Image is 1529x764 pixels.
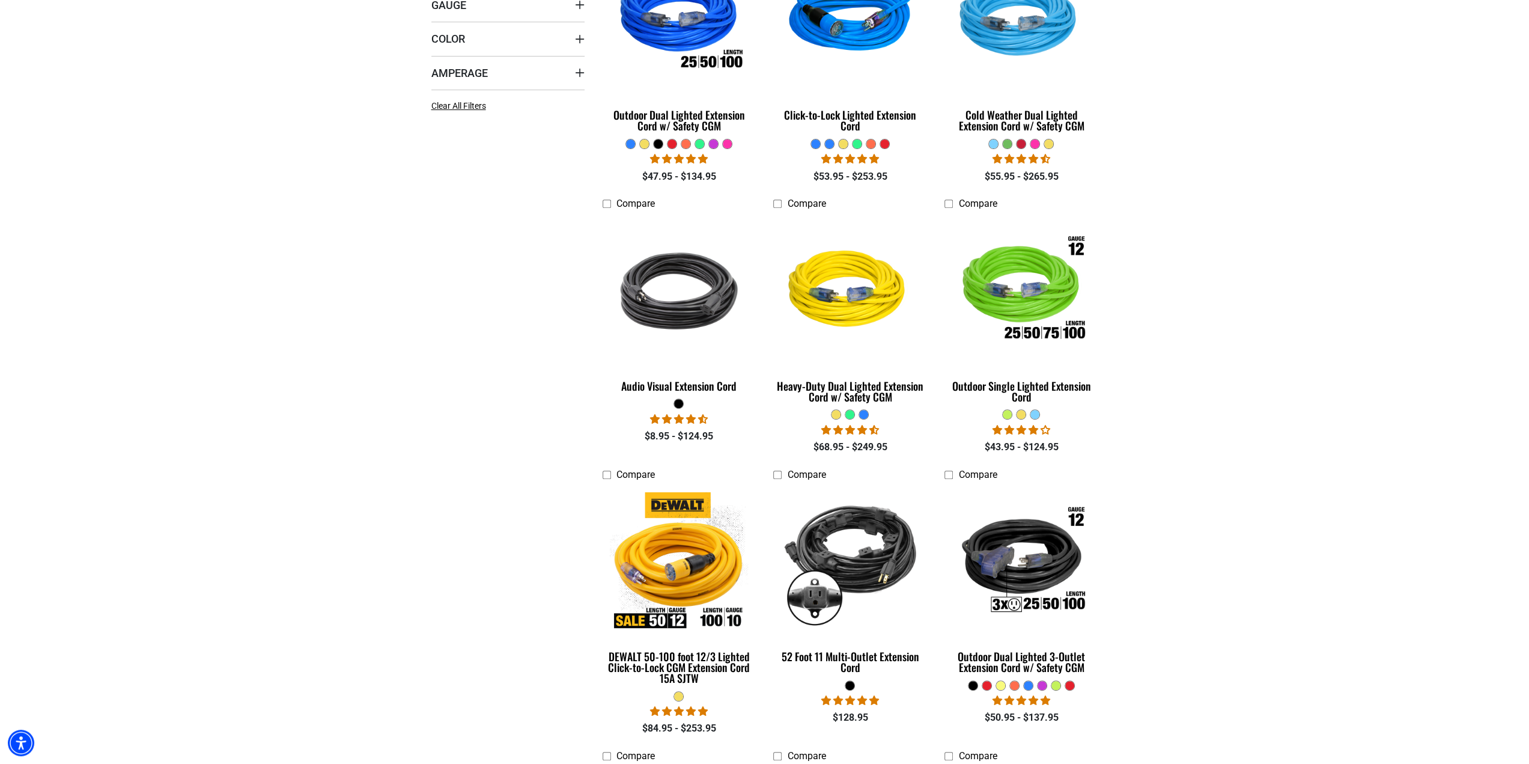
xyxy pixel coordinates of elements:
div: Heavy-Duty Dual Lighted Extension Cord w/ Safety CGM [773,380,926,402]
span: 4.87 stars [821,153,879,165]
summary: Color [431,22,585,55]
div: Outdoor Dual Lighted 3-Outlet Extension Cord w/ Safety CGM [944,651,1098,673]
a: black 52 Foot 11 Multi-Outlet Extension Cord [773,486,926,680]
a: yellow Heavy-Duty Dual Lighted Extension Cord w/ Safety CGM [773,216,926,409]
div: Click-to-Lock Lighted Extension Cord [773,109,926,131]
div: DEWALT 50-100 foot 12/3 Lighted Click-to-Lock CGM Extension Cord 15A SJTW [603,651,756,683]
div: Outdoor Dual Lighted Extension Cord w/ Safety CGM [603,109,756,131]
span: 4.81 stars [650,153,708,165]
a: Outdoor Single Lighted Extension Cord Outdoor Single Lighted Extension Cord [944,216,1098,409]
div: $84.95 - $253.95 [603,721,756,736]
div: $8.95 - $124.95 [603,429,756,444]
span: 4.68 stars [650,414,708,425]
a: black Audio Visual Extension Cord [603,216,756,399]
img: DEWALT 50-100 foot 12/3 Lighted Click-to-Lock CGM Extension Cord 15A SJTW [603,492,755,631]
img: Outdoor Dual Lighted 3-Outlet Extension Cord w/ Safety CGM [946,492,1097,631]
span: Compare [958,469,997,480]
img: Outdoor Single Lighted Extension Cord [946,221,1097,359]
img: yellow [774,221,926,359]
span: Compare [958,750,997,762]
div: $50.95 - $137.95 [944,711,1098,725]
span: 3.88 stars [992,424,1050,436]
summary: Amperage [431,56,585,90]
div: $68.95 - $249.95 [773,440,926,454]
img: black [774,492,926,631]
div: 52 Foot 11 Multi-Outlet Extension Cord [773,651,926,673]
span: 4.95 stars [821,695,879,706]
a: Outdoor Dual Lighted 3-Outlet Extension Cord w/ Safety CGM Outdoor Dual Lighted 3-Outlet Extensio... [944,486,1098,680]
div: $128.95 [773,711,926,725]
div: $43.95 - $124.95 [944,440,1098,454]
a: DEWALT 50-100 foot 12/3 Lighted Click-to-Lock CGM Extension Cord 15A SJTW DEWALT 50-100 foot 12/3... [603,486,756,691]
span: 4.84 stars [650,706,708,717]
span: Compare [616,469,655,480]
span: 4.80 stars [992,695,1050,706]
div: Outdoor Single Lighted Extension Cord [944,380,1098,402]
div: Accessibility Menu [8,730,34,756]
span: 4.61 stars [992,153,1050,165]
div: Cold Weather Dual Lighted Extension Cord w/ Safety CGM [944,109,1098,131]
div: Audio Visual Extension Cord [603,380,756,391]
div: $55.95 - $265.95 [944,170,1098,184]
span: Amperage [431,66,488,80]
div: $47.95 - $134.95 [603,170,756,184]
span: 4.64 stars [821,424,879,436]
a: Clear All Filters [431,100,491,112]
div: $53.95 - $253.95 [773,170,926,184]
span: Compare [787,750,825,762]
span: Compare [787,198,825,209]
span: Compare [616,750,655,762]
img: black [603,221,755,359]
span: Color [431,32,465,46]
span: Compare [616,198,655,209]
span: Compare [787,469,825,480]
span: Compare [958,198,997,209]
span: Clear All Filters [431,101,486,111]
